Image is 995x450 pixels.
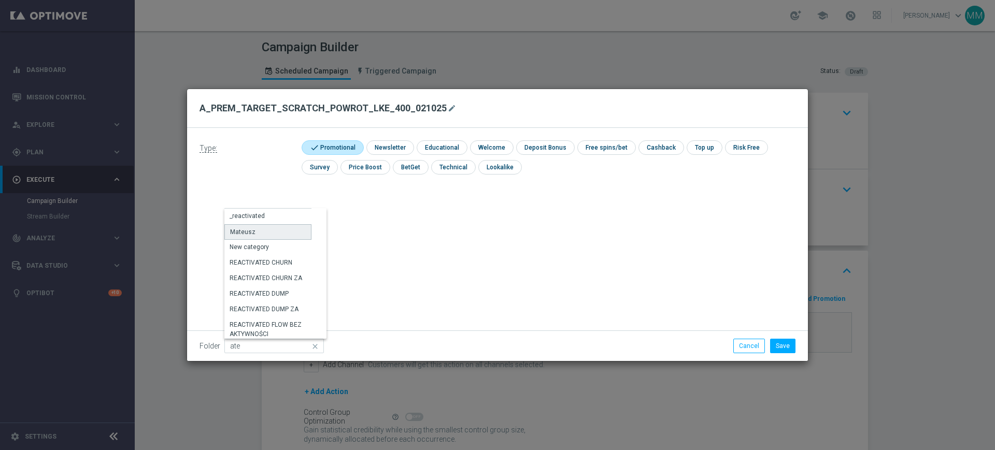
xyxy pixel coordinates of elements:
[224,302,311,317] div: Press SPACE to select this row.
[770,339,795,353] button: Save
[230,227,255,237] div: Mateusz
[200,342,220,351] label: Folder
[224,224,311,240] div: Press SPACE to select this row.
[200,144,217,153] span: Type:
[230,289,289,298] div: REACTIVATED DUMP
[230,320,306,339] div: REACTIVATED FLOW BEZ AKTYWNOŚCI
[224,255,311,271] div: Press SPACE to select this row.
[448,104,456,112] i: mode_edit
[224,271,311,286] div: Press SPACE to select this row.
[230,211,265,221] div: _reactivated
[310,339,321,354] i: close
[230,273,302,283] div: REACTIVATED CHURN ZA
[230,258,292,267] div: REACTIVATED CHURN
[230,242,269,252] div: New category
[224,240,311,255] div: Press SPACE to select this row.
[224,286,311,302] div: Press SPACE to select this row.
[447,102,460,114] button: mode_edit
[224,209,311,224] div: Press SPACE to select this row.
[733,339,765,353] button: Cancel
[224,317,311,342] div: Press SPACE to select this row.
[200,102,447,114] h2: A_PREM_TARGET_SCRATCH_POWROT_LKE_400_021025
[230,304,298,314] div: REACTIVATED DUMP ZA
[224,339,324,353] input: Quick find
